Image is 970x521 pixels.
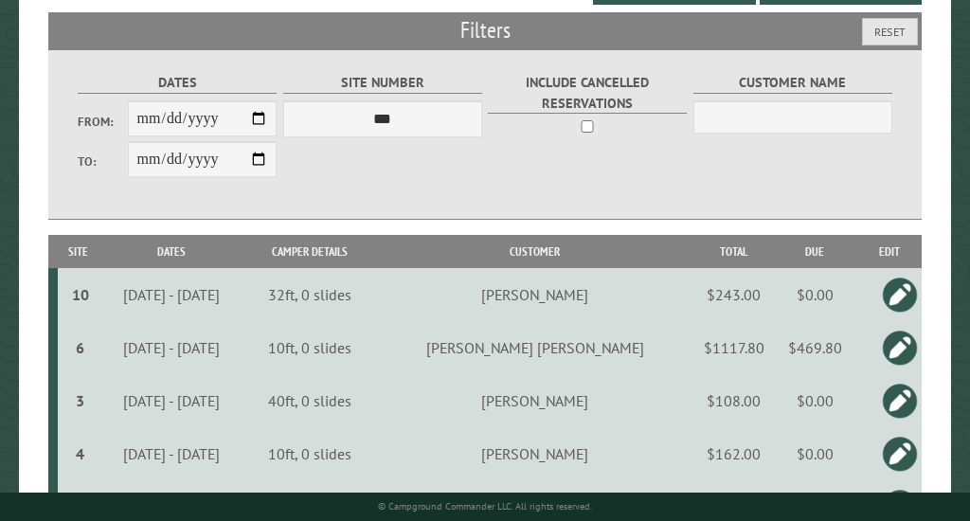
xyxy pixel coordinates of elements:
[245,427,374,480] td: 10ft, 0 slides
[245,235,374,268] th: Camper Details
[772,321,858,374] td: $469.80
[488,72,687,114] label: Include Cancelled Reservations
[374,321,696,374] td: [PERSON_NAME] [PERSON_NAME]
[245,374,374,427] td: 40ft, 0 slides
[374,268,696,321] td: [PERSON_NAME]
[696,427,772,480] td: $162.00
[374,374,696,427] td: [PERSON_NAME]
[696,235,772,268] th: Total
[48,12,922,48] h2: Filters
[772,374,858,427] td: $0.00
[100,338,242,357] div: [DATE] - [DATE]
[772,268,858,321] td: $0.00
[693,72,892,94] label: Customer Name
[100,391,242,410] div: [DATE] - [DATE]
[78,72,277,94] label: Dates
[245,268,374,321] td: 32ft, 0 slides
[65,285,95,304] div: 10
[58,235,98,268] th: Site
[100,444,242,463] div: [DATE] - [DATE]
[245,321,374,374] td: 10ft, 0 slides
[283,72,482,94] label: Site Number
[696,321,772,374] td: $1117.80
[374,427,696,480] td: [PERSON_NAME]
[65,391,95,410] div: 3
[374,235,696,268] th: Customer
[696,374,772,427] td: $108.00
[98,235,245,268] th: Dates
[78,153,128,171] label: To:
[65,444,95,463] div: 4
[772,235,858,268] th: Due
[78,113,128,131] label: From:
[65,338,95,357] div: 6
[858,235,922,268] th: Edit
[378,500,592,512] small: © Campground Commander LLC. All rights reserved.
[862,18,918,45] button: Reset
[772,427,858,480] td: $0.00
[696,268,772,321] td: $243.00
[100,285,242,304] div: [DATE] - [DATE]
